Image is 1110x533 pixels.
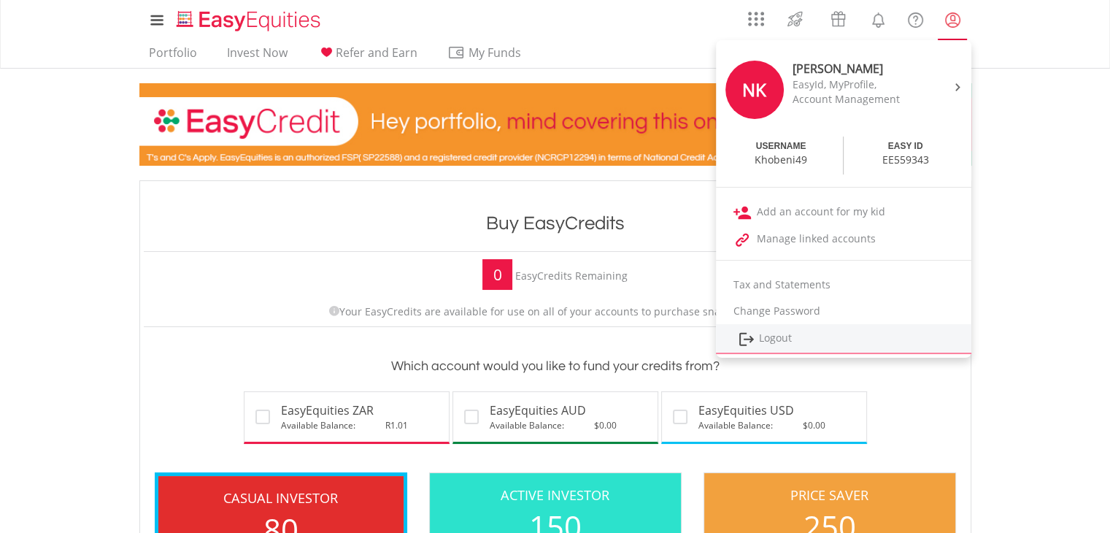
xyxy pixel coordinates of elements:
a: NK [PERSON_NAME] EasyId, MyProfile, Account Management USERNAME Khobeni49 EASY ID EE559343 [716,44,971,180]
a: Notifications [860,4,897,33]
p: Your EasyCredits are available for use on all of your accounts to purchase snapshot prices [150,304,959,319]
img: EasyCredit Promotion Banner [139,83,971,166]
a: Vouchers [817,4,860,31]
div: Account Management [793,92,915,107]
h1: Buy EasyCredits [144,210,967,237]
span: Refer and Earn [336,45,417,61]
a: Logout [716,324,971,354]
span: Available Balance: [490,419,564,432]
span: My Funds [447,43,543,62]
span: EasyEquities AUD [490,402,586,419]
div: Active Investor [430,486,681,505]
div: EASY ID [888,140,923,153]
a: My Profile [934,4,971,36]
a: Tax and Statements [716,272,971,298]
span: Available Balance: [698,419,773,432]
img: grid-menu-icon.svg [748,11,764,27]
a: Manage linked accounts [716,226,971,253]
a: Invest Now [221,45,293,68]
h3: Which account would you like to fund your credits from? [144,356,967,377]
img: thrive-v2.svg [783,7,807,31]
div: EE559343 [882,153,929,167]
span: EasyEquities USD [698,402,794,419]
div: 0 [482,259,512,290]
span: R1.01 [385,419,408,432]
div: NK [725,61,784,119]
span: $0.00 [803,419,825,432]
div: Khobeni49 [755,153,807,167]
div: Price Saver [704,486,955,505]
span: EasyEquities ZAR [281,402,374,419]
span: Available Balance: [281,419,355,432]
div: Casual Investor [158,488,404,507]
div: USERNAME [756,140,806,153]
span: $0.00 [594,419,617,432]
a: AppsGrid [739,4,774,27]
a: Portfolio [143,45,203,68]
img: EasyEquities_Logo.png [174,9,326,33]
a: Change Password [716,298,971,324]
div: [PERSON_NAME] [793,61,915,77]
a: FAQ's and Support [897,4,934,33]
div: EasyCredits Remaining [515,270,628,285]
div: EasyId, MyProfile, [793,77,915,92]
img: vouchers-v2.svg [826,7,850,31]
a: Home page [171,4,326,33]
a: Refer and Earn [312,45,423,68]
a: Add an account for my kid [716,199,971,226]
